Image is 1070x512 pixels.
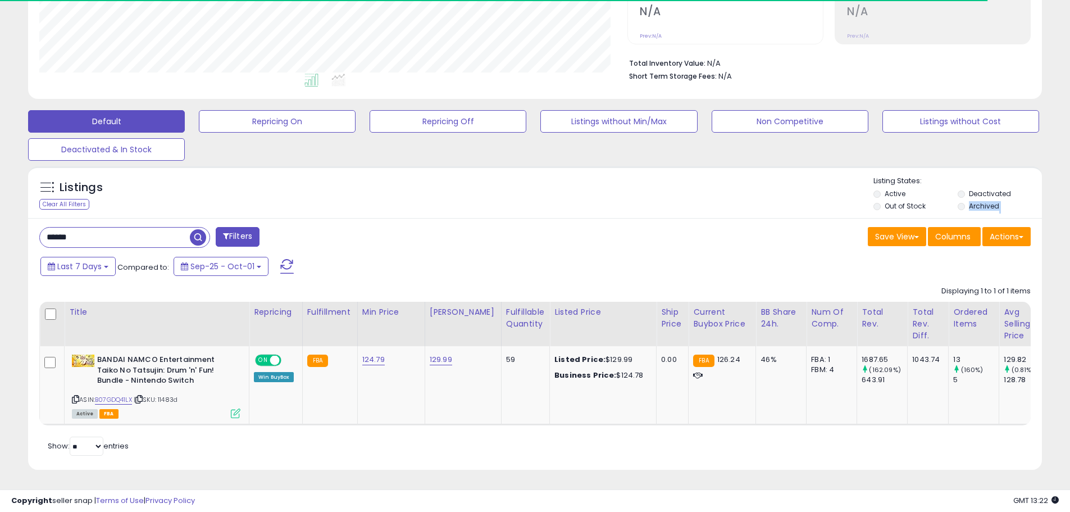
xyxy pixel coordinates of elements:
div: 643.91 [862,375,907,385]
b: Listed Price: [554,354,605,365]
div: Min Price [362,306,420,318]
button: Save View [868,227,926,246]
button: Columns [928,227,981,246]
div: 0.00 [661,355,680,365]
div: Title [69,306,244,318]
div: Displaying 1 to 1 of 1 items [941,286,1031,297]
div: 128.78 [1004,375,1049,385]
a: 124.79 [362,354,385,365]
div: 1687.65 [862,355,907,365]
h5: Listings [60,180,103,196]
label: Out of Stock [885,201,926,211]
div: $129.99 [554,355,648,365]
div: Repricing [254,306,298,318]
div: Clear All Filters [39,199,89,210]
div: Ship Price [661,306,684,330]
button: Repricing On [199,110,356,133]
div: Win BuyBox [254,372,294,382]
small: (160%) [961,365,984,374]
div: 46% [761,355,798,365]
button: Last 7 Days [40,257,116,276]
div: Current Buybox Price [693,306,751,330]
a: B07GDQ41LX [95,395,132,405]
a: Terms of Use [96,495,144,506]
span: 126.24 [717,354,740,365]
div: Ordered Items [953,306,994,330]
span: 2025-10-9 13:22 GMT [1013,495,1059,506]
label: Archived [969,201,999,211]
div: FBM: 4 [811,365,848,375]
a: 129.99 [430,354,452,365]
a: Privacy Policy [145,495,195,506]
div: 13 [953,355,999,365]
button: Filters [216,227,259,247]
div: $124.78 [554,370,648,380]
span: All listings currently available for purchase on Amazon [72,409,98,419]
img: 51HEKo8T5mL._SL40_.jpg [72,355,94,367]
div: Fulfillment [307,306,353,318]
button: Listings without Min/Max [540,110,697,133]
div: ASIN: [72,355,240,417]
button: Non Competitive [712,110,868,133]
small: (162.09%) [869,365,900,374]
p: Listing States: [873,176,1042,187]
span: OFF [280,356,298,365]
div: Listed Price [554,306,652,318]
span: FBA [99,409,119,419]
button: Repricing Off [370,110,526,133]
div: seller snap | | [11,496,195,506]
button: Sep-25 - Oct-01 [174,257,268,276]
label: Active [885,189,905,198]
div: [PERSON_NAME] [430,306,497,318]
span: Last 7 Days [57,261,102,272]
button: Actions [982,227,1031,246]
span: ON [256,356,270,365]
div: 1043.74 [912,355,940,365]
div: 59 [506,355,541,365]
span: Show: entries [48,441,129,451]
b: BANDAI NAMCO Entertainment Taiko No Tatsujin: Drum 'n' Fun! Bundle - Nintendo Switch [97,355,234,389]
strong: Copyright [11,495,52,506]
div: Fulfillable Quantity [506,306,545,330]
span: Columns [935,231,971,242]
div: 129.82 [1004,355,1049,365]
div: FBA: 1 [811,355,848,365]
span: | SKU: 11483d [134,395,177,404]
span: Compared to: [117,262,169,273]
div: 5 [953,375,999,385]
small: (0.81%) [1012,365,1035,374]
div: Total Rev. Diff. [912,306,944,342]
small: FBA [693,355,714,367]
button: Default [28,110,185,133]
div: Total Rev. [862,306,903,330]
b: Business Price: [554,370,616,380]
small: FBA [307,355,328,367]
div: BB Share 24h. [761,306,802,330]
label: Deactivated [969,189,1011,198]
button: Deactivated & In Stock [28,138,185,161]
span: Sep-25 - Oct-01 [190,261,254,272]
div: Avg Selling Price [1004,306,1045,342]
button: Listings without Cost [882,110,1039,133]
div: Num of Comp. [811,306,852,330]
